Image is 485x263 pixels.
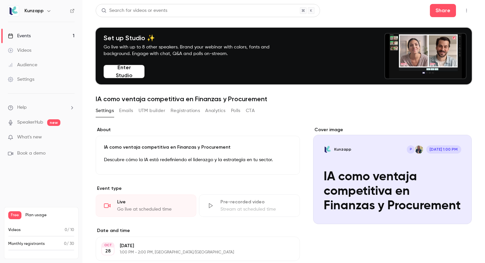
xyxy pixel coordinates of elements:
p: IA como ventaja competitiva en Finanzas y Procurement [104,144,292,151]
div: Pre-recorded video [220,199,291,205]
button: Share [430,4,456,17]
div: OCT [102,243,114,248]
span: Plan usage [25,213,74,218]
div: LiveGo live at scheduled time [96,194,196,217]
p: / 30 [64,241,74,247]
p: [DATE] [120,243,265,249]
span: 0 [64,242,67,246]
button: Analytics [205,105,226,116]
h6: Kunzapp [24,8,44,14]
button: Polls [231,105,241,116]
img: Kunzapp [8,6,19,16]
label: Date and time [96,227,300,234]
li: help-dropdown-opener [8,104,75,111]
p: 28 [105,248,111,254]
label: Cover image [313,127,472,133]
p: 1:00 PM - 2:00 PM, [GEOGRAPHIC_DATA]/[GEOGRAPHIC_DATA] [120,250,265,255]
div: Settings [8,76,34,83]
p: Go live with up to 8 other speakers. Brand your webinar with colors, fonts and background. Engage... [104,44,285,57]
span: Book a demo [17,150,46,157]
div: Live [117,199,188,205]
span: new [47,119,60,126]
button: Settings [96,105,114,116]
h1: IA como ventaja competitiva en Finanzas y Procurement [96,95,472,103]
span: Free [8,211,21,219]
span: 0 [65,228,67,232]
div: Pre-recorded videoStream at scheduled time [199,194,300,217]
section: Cover image [313,127,472,224]
button: UTM builder [139,105,165,116]
p: Event type [96,185,300,192]
label: About [96,127,300,133]
button: CTA [246,105,255,116]
div: Audience [8,62,37,68]
div: Videos [8,47,31,54]
div: Search for videos or events [101,7,167,14]
a: SpeakerHub [17,119,43,126]
h4: Set up Studio ✨ [104,34,285,42]
p: Videos [8,227,21,233]
div: Stream at scheduled time [220,206,291,213]
button: Enter Studio [104,65,145,78]
div: Go live at scheduled time [117,206,188,213]
div: Events [8,33,31,39]
span: Help [17,104,27,111]
p: Monthly registrants [8,241,45,247]
button: Emails [119,105,133,116]
p: Descubre cómo la IA está redefiniendo el liderazgo y la estrategia en tu sector. [104,156,292,164]
button: Registrations [171,105,200,116]
p: / 10 [65,227,74,233]
span: What's new [17,134,42,141]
